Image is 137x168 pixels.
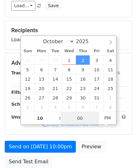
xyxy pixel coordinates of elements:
span: October 29, 2025 [62,93,76,102]
span: November 6, 2025 [76,102,90,112]
span: October 10, 2025 [90,65,103,74]
span: Fri [90,49,103,53]
span: October 22, 2025 [62,84,76,93]
strong: Filters [11,90,27,95]
span: October 30, 2025 [76,93,90,102]
span: Click to toggle [99,112,116,124]
h5: Advanced [11,59,126,66]
span: October 18, 2025 [103,74,117,84]
h5: Recipients [11,27,126,34]
span: Tue [48,49,62,53]
span: October 6, 2025 [34,65,48,74]
strong: Unsubscribe [11,115,42,120]
span: Mon [34,49,48,53]
span: October 26, 2025 [21,93,35,102]
span: Wed [62,49,76,53]
span: November 5, 2025 [62,102,76,112]
span: October 25, 2025 [103,84,117,93]
span: October 9, 2025 [76,65,90,74]
span: October 13, 2025 [34,74,48,84]
span: October 4, 2025 [103,55,117,65]
span: September 30, 2025 [48,55,62,65]
input: Hour [21,112,59,125]
span: October 28, 2025 [48,93,62,102]
span: October 21, 2025 [48,84,62,93]
span: October 8, 2025 [62,65,76,74]
span: October 2, 2025 [76,55,90,65]
span: October 14, 2025 [48,74,62,84]
span: October 3, 2025 [90,55,103,65]
span: November 1, 2025 [103,93,117,102]
span: : [59,112,61,124]
a: Send Test Email [5,156,52,168]
span: October 24, 2025 [90,84,103,93]
span: October 27, 2025 [34,93,48,102]
span: October 5, 2025 [21,65,35,74]
span: October 12, 2025 [21,74,35,84]
span: October 17, 2025 [90,74,103,84]
span: Thu [76,49,90,53]
input: Minute [61,112,99,125]
a: Preview [77,141,105,153]
strong: Tracking [11,70,32,75]
span: October 16, 2025 [76,74,90,84]
iframe: Chat Widget [106,138,137,168]
span: October 15, 2025 [62,74,76,84]
span: October 20, 2025 [34,84,48,93]
span: October 7, 2025 [48,65,62,74]
span: November 8, 2025 [103,102,117,112]
span: September 28, 2025 [21,55,35,65]
span: November 4, 2025 [48,102,62,112]
span: November 3, 2025 [34,102,48,112]
span: Sat [103,49,117,53]
a: Copy unsubscribe link [42,122,99,127]
span: September 29, 2025 [34,55,48,65]
div: Loading... [11,27,126,43]
span: October 1, 2025 [62,55,76,65]
span: October 19, 2025 [21,84,35,93]
span: October 31, 2025 [90,93,103,102]
input: Year [74,38,97,44]
a: Load... [11,1,35,11]
strong: Schedule [11,102,34,107]
span: November 7, 2025 [90,102,103,112]
span: October 11, 2025 [103,65,117,74]
a: Send on [DATE] 10:00pm [5,141,76,153]
span: November 2, 2025 [21,102,35,112]
span: Sun [21,49,35,53]
button: Save [45,1,61,11]
span: October 23, 2025 [76,84,90,93]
